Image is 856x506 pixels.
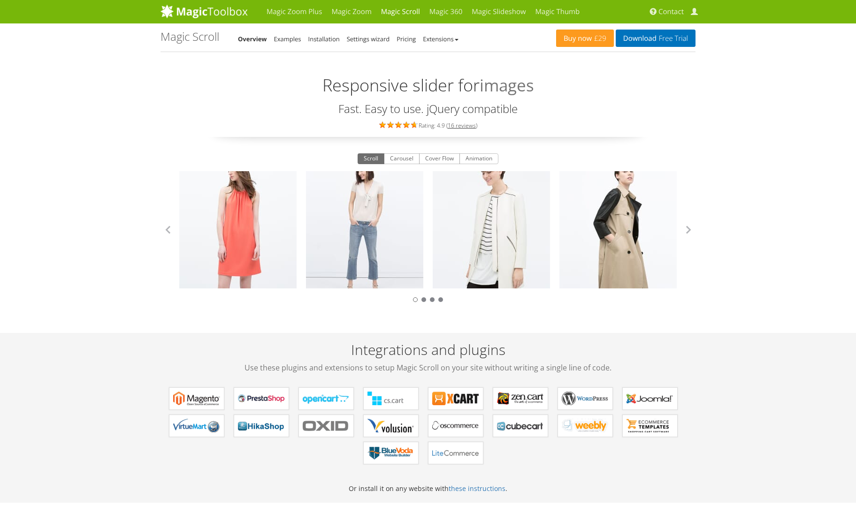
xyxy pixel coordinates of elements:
a: Extensions [423,35,458,43]
a: Installation [308,35,340,43]
span: Free Trial [657,35,688,42]
a: Magic Scroll for WordPress [558,387,613,410]
a: Pricing [397,35,416,43]
a: Magic Scroll for osCommerce [428,415,483,437]
a: Magic Scroll for VirtueMart [169,415,224,437]
a: Magic Scroll for Weebly [558,415,613,437]
b: Magic Scroll for Weebly [562,419,609,433]
a: Magic Scroll for CS-Cart [363,387,419,410]
button: Carousel [384,153,420,165]
h3: Fast. Easy to use. jQuery compatible [160,103,695,115]
a: Magic Scroll for OXID [298,415,354,437]
a: Buy now£29 [556,30,614,47]
a: Magic Scroll for Joomla [622,387,678,410]
b: Magic Scroll for BlueVoda [367,446,414,460]
a: Magic Scroll for Magento [169,387,224,410]
div: Rating: 4.9 ( ) [160,120,695,130]
h2: Integrations and plugins [160,342,695,373]
a: these instructions [449,484,505,493]
a: Magic Scroll for HikaShop [234,415,289,437]
h1: Magic Scroll [160,30,219,43]
b: Magic Scroll for X-Cart [432,392,479,406]
a: Magic Scroll for LiteCommerce [428,442,483,464]
button: Cover Flow [419,153,460,165]
a: Settings wizard [347,35,390,43]
b: Magic Scroll for OXID [303,419,350,433]
div: Or install it on any website with . [160,333,695,503]
b: Magic Scroll for Zen Cart [497,392,544,406]
b: Magic Scroll for VirtueMart [173,419,220,433]
b: Magic Scroll for Joomla [627,392,673,406]
b: Magic Scroll for CubeCart [497,419,544,433]
b: Magic Scroll for HikaShop [238,419,285,433]
a: Overview [238,35,267,43]
span: images [480,73,534,98]
b: Magic Scroll for osCommerce [432,419,479,433]
b: Magic Scroll for CS-Cart [367,392,414,406]
b: Magic Scroll for Volusion [367,419,414,433]
button: Scroll [358,153,384,165]
h2: Responsive slider for [160,64,695,98]
span: Contact [658,7,684,16]
a: 16 reviews [448,121,476,129]
a: Magic Scroll for BlueVoda [363,442,419,464]
span: £29 [592,35,606,42]
a: DownloadFree Trial [616,30,695,47]
a: Magic Scroll for Zen Cart [493,387,548,410]
b: Magic Scroll for PrestaShop [238,392,285,406]
span: Use these plugins and extensions to setup Magic Scroll on your site without writing a single line... [160,362,695,373]
a: Magic Scroll for OpenCart [298,387,354,410]
img: MagicToolbox.com - Image tools for your website [160,4,248,18]
b: Magic Scroll for LiteCommerce [432,446,479,460]
b: Magic Scroll for WordPress [562,392,609,406]
a: Examples [274,35,301,43]
a: Magic Scroll for CubeCart [493,415,548,437]
b: Magic Scroll for OpenCart [303,392,350,406]
a: Magic Scroll for X-Cart [428,387,483,410]
b: Magic Scroll for ecommerce Templates [627,419,673,433]
a: Magic Scroll for ecommerce Templates [622,415,678,437]
a: Magic Scroll for Volusion [363,415,419,437]
a: Magic Scroll for PrestaShop [234,387,289,410]
button: Animation [459,153,498,165]
b: Magic Scroll for Magento [173,392,220,406]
